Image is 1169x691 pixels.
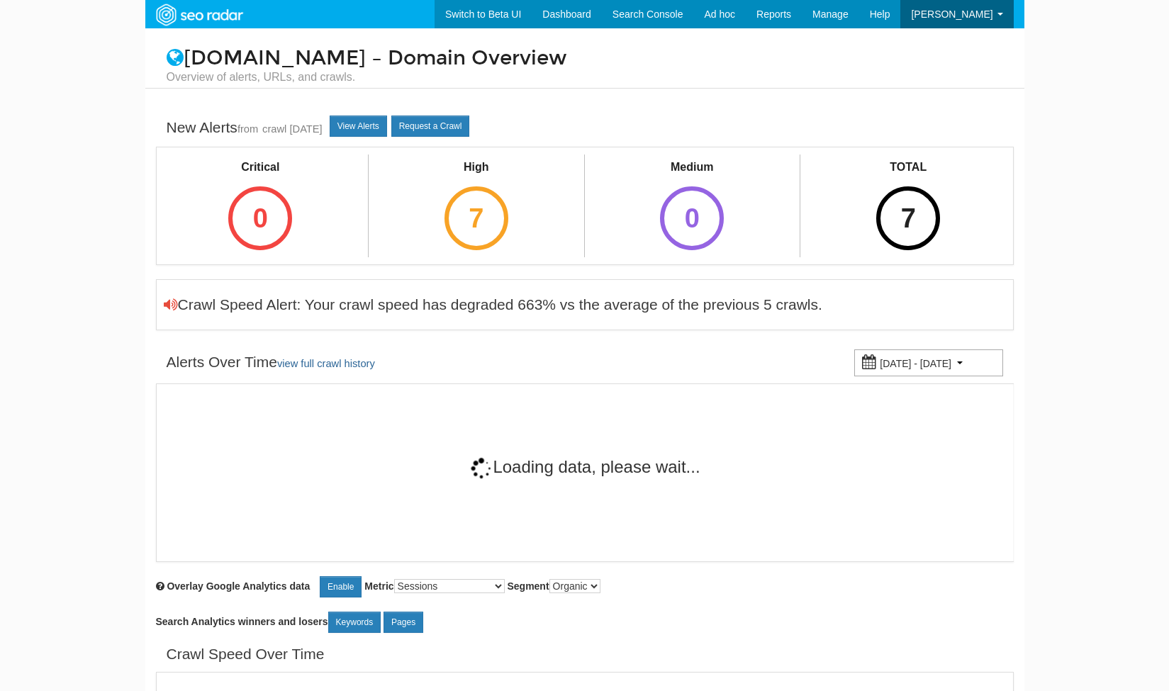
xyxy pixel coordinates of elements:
div: New Alerts [167,117,323,140]
div: Alerts Over Time [167,352,375,374]
span: Help [870,9,890,20]
select: Segment [549,579,600,593]
span: Loading data, please wait... [470,457,700,476]
a: View Alerts [330,116,387,137]
div: 7 [444,186,508,250]
a: view full crawl history [277,358,375,369]
div: Medium [647,159,737,176]
small: from [237,123,258,135]
a: crawl [DATE] [262,123,323,135]
small: Overview of alerts, URLs, and crawls. [167,69,1003,85]
img: SEORadar [150,2,248,28]
span: Search Console [613,9,683,20]
div: 0 [228,186,292,250]
h1: [DOMAIN_NAME] – Domain Overview [156,47,1014,85]
a: Pages [384,612,423,633]
a: Keywords [328,612,381,633]
span: Ad hoc [704,9,735,20]
label: Segment [507,579,600,593]
div: 7 [876,186,940,250]
div: TOTAL [863,159,953,176]
div: High [432,159,521,176]
a: Enable [320,576,362,597]
div: Crawl Speed Alert: Your crawl speed has degraded 663% vs the average of the previous 5 crawls. [164,294,822,315]
span: Manage [812,9,849,20]
div: Critical [216,159,305,176]
label: Search Analytics winners and losers [156,612,424,633]
span: Overlay chart with Google Analytics data [167,580,310,592]
span: Reports [756,9,791,20]
small: [DATE] - [DATE] [880,358,951,369]
a: Request a Crawl [391,116,470,137]
span: [PERSON_NAME] [911,9,992,20]
div: 0 [660,186,724,250]
select: Metric [394,579,505,593]
div: Crawl Speed Over Time [167,644,325,665]
label: Metric [364,579,504,593]
img: 11-4dc14fe5df68d2ae899e237faf9264d6df02605dd655368cb856cd6ce75c7573.gif [470,457,493,480]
